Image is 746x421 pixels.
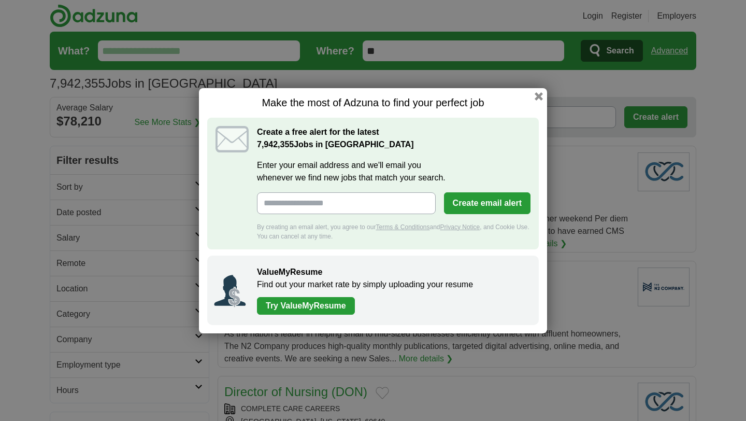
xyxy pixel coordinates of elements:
img: icon_email.svg [216,126,249,152]
a: Privacy Notice [440,223,480,231]
button: Create email alert [444,192,530,214]
strong: Jobs in [GEOGRAPHIC_DATA] [257,140,414,149]
h1: Make the most of Adzuna to find your perfect job [207,96,539,109]
label: Enter your email address and we'll email you whenever we find new jobs that match your search. [257,159,530,184]
a: Terms & Conditions [376,223,429,231]
span: 7,942,355 [257,138,294,151]
h2: Create a free alert for the latest [257,126,530,151]
a: Try ValueMyResume [257,297,355,315]
div: By creating an email alert, you agree to our and , and Cookie Use. You can cancel at any time. [257,222,530,241]
p: Find out your market rate by simply uploading your resume [257,278,528,291]
h2: ValueMyResume [257,266,528,278]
